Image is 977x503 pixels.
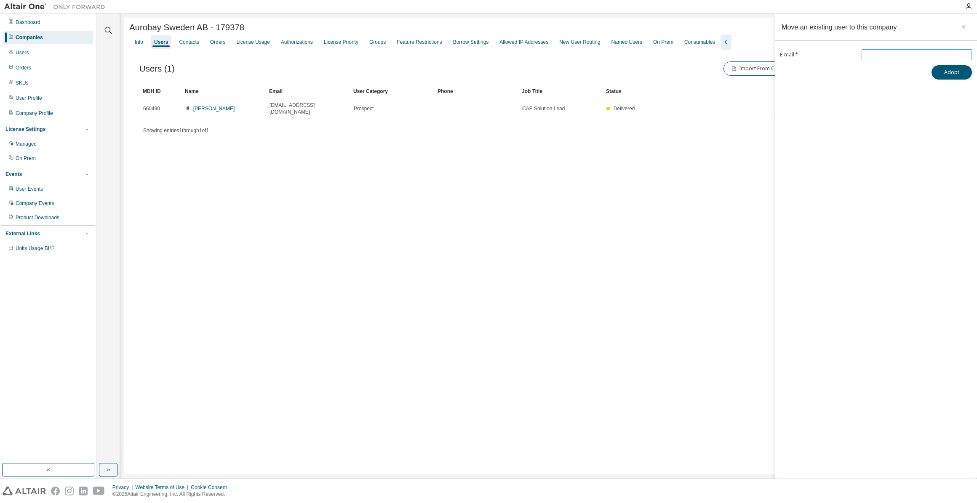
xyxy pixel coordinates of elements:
[143,85,178,98] div: MDH ID
[179,39,199,45] div: Contacts
[369,39,386,45] div: Groups
[3,487,46,495] img: altair_logo.svg
[236,39,270,45] div: License Usage
[16,34,43,41] div: Companies
[324,39,358,45] div: License Priority
[522,105,565,112] span: CAE Solution Lead
[780,51,857,58] label: E-mail
[438,85,515,98] div: Phone
[684,39,715,45] div: Consumables
[559,39,600,45] div: New User Routing
[16,110,53,117] div: Company Profile
[16,200,54,207] div: Company Events
[51,487,60,495] img: facebook.svg
[16,80,29,86] div: SKUs
[139,64,175,74] span: Users (1)
[191,484,232,491] div: Cookie Consent
[932,65,972,80] button: Adopt
[129,23,244,32] span: Aurobay Sweden AB - 179378
[65,487,74,495] img: instagram.svg
[154,39,168,45] div: Users
[135,484,191,491] div: Website Terms of Use
[16,49,29,56] div: Users
[611,39,642,45] div: Named Users
[112,491,232,498] p: © 2025 Altair Engineering, Inc. All Rights Reserved.
[143,128,209,133] span: Showing entries 1 through 1 of 1
[16,19,40,26] div: Dashboard
[5,126,45,133] div: License Settings
[4,3,109,11] img: Altair One
[16,95,42,101] div: User Profile
[16,186,43,192] div: User Events
[79,487,88,495] img: linkedin.svg
[397,39,442,45] div: Feature Restrictions
[16,155,36,162] div: On Prem
[499,39,548,45] div: Allowed IP Addresses
[354,105,374,112] span: Prospect
[143,105,160,112] span: 660490
[614,106,635,112] span: Delivered
[269,85,347,98] div: Email
[112,484,135,491] div: Privacy
[5,230,40,237] div: External Links
[353,85,431,98] div: User Category
[606,85,907,98] div: Status
[453,39,489,45] div: Borrow Settings
[16,141,37,147] div: Managed
[193,106,235,112] a: [PERSON_NAME]
[93,487,105,495] img: youtube.svg
[185,85,262,98] div: Name
[16,64,31,71] div: Orders
[16,245,54,251] span: Units Usage BI
[723,61,787,76] button: Import From CSV
[782,24,897,30] div: Move an existing user to this company
[16,214,59,221] div: Product Downloads
[522,85,599,98] div: Job Title
[135,39,143,45] div: Info
[281,39,313,45] div: Authorizations
[653,39,673,45] div: On Prem
[5,171,22,178] div: Events
[210,39,226,45] div: Orders
[270,102,346,115] span: [EMAIL_ADDRESS][DOMAIN_NAME]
